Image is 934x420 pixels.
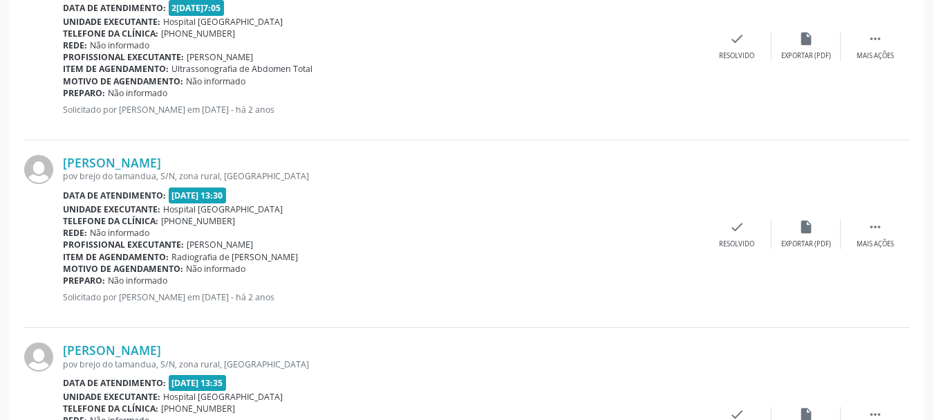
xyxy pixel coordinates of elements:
[187,239,253,250] span: [PERSON_NAME]
[63,391,160,403] b: Unidade executante:
[63,403,158,414] b: Telefone da clínica:
[63,215,158,227] b: Telefone da clínica:
[63,39,87,51] b: Rede:
[186,75,245,87] span: Não informado
[163,16,283,28] span: Hospital [GEOGRAPHIC_DATA]
[857,51,894,61] div: Mais ações
[729,219,745,235] i: check
[63,239,184,250] b: Profissional executante:
[186,263,245,275] span: Não informado
[798,219,814,235] i: insert_drive_file
[63,28,158,39] b: Telefone da clínica:
[63,291,702,303] p: Solicitado por [PERSON_NAME] em [DATE] - há 2 anos
[24,155,53,184] img: img
[63,203,160,215] b: Unidade executante:
[163,203,283,215] span: Hospital [GEOGRAPHIC_DATA]
[171,251,298,263] span: Radiografia de [PERSON_NAME]
[161,28,235,39] span: [PHONE_NUMBER]
[868,219,883,235] i: 
[781,239,831,249] div: Exportar (PDF)
[63,263,183,275] b: Motivo de agendamento:
[719,51,754,61] div: Resolvido
[63,377,166,389] b: Data de atendimento:
[729,31,745,46] i: check
[90,227,149,239] span: Não informado
[798,31,814,46] i: insert_drive_file
[108,275,167,286] span: Não informado
[63,87,105,99] b: Preparo:
[169,375,227,391] span: [DATE] 13:35
[868,31,883,46] i: 
[63,343,161,358] a: [PERSON_NAME]
[161,403,235,414] span: [PHONE_NUMBER]
[63,358,702,370] div: pov brejo do tamandua, S/N, zona rural, [GEOGRAPHIC_DATA]
[63,104,702,116] p: Solicitado por [PERSON_NAME] em [DATE] - há 2 anos
[781,51,831,61] div: Exportar (PDF)
[63,155,161,170] a: [PERSON_NAME]
[63,2,166,14] b: Data de atendimento:
[187,51,253,63] span: [PERSON_NAME]
[63,190,166,201] b: Data de atendimento:
[90,39,149,51] span: Não informado
[63,227,87,239] b: Rede:
[63,251,169,263] b: Item de agendamento:
[161,215,235,227] span: [PHONE_NUMBER]
[63,75,183,87] b: Motivo de agendamento:
[163,391,283,403] span: Hospital [GEOGRAPHIC_DATA]
[171,63,312,75] span: Ultrassonografia de Abdomen Total
[63,275,105,286] b: Preparo:
[108,87,167,99] span: Não informado
[63,63,169,75] b: Item de agendamento:
[63,16,160,28] b: Unidade executante:
[169,188,227,203] span: [DATE] 13:30
[63,170,702,182] div: pov brejo do tamandua, S/N, zona rural, [GEOGRAPHIC_DATA]
[24,343,53,372] img: img
[719,239,754,249] div: Resolvido
[63,51,184,63] b: Profissional executante:
[857,239,894,249] div: Mais ações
